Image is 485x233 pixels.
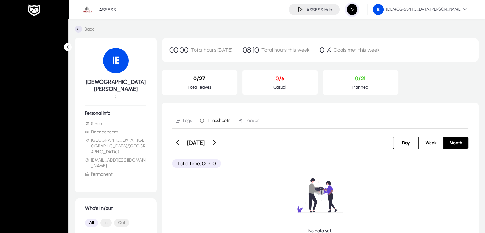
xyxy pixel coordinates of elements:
[169,45,188,55] span: 00:00
[85,157,146,169] li: [EMAIL_ADDRESS][DOMAIN_NAME]
[207,118,230,123] span: Timesheets
[444,137,468,149] button: Month
[183,118,192,123] span: Logs
[393,137,418,149] button: Day
[85,138,146,155] li: [GEOGRAPHIC_DATA] ([GEOGRAPHIC_DATA]/[GEOGRAPHIC_DATA])
[422,137,440,149] span: Week
[114,219,129,227] button: Out
[172,113,196,128] a: Logs
[419,137,443,149] button: Week
[320,45,331,55] span: 0 %
[373,4,384,15] img: 104.png
[445,137,466,149] span: Month
[85,219,98,227] button: All
[85,205,146,211] h1: Who's In/out
[328,85,393,90] p: Planned
[368,4,472,15] button: [DEMOGRAPHIC_DATA][PERSON_NAME]
[103,48,129,73] img: 104.png
[99,7,116,12] p: ASSESS
[243,45,259,55] span: 08:10
[373,4,467,15] span: [DEMOGRAPHIC_DATA][PERSON_NAME]
[75,26,94,33] a: Back
[167,75,232,82] p: 0/27
[85,110,146,116] h6: Personal Info
[85,216,146,229] mat-button-toggle-group: Font Style
[191,47,232,53] span: Total hours [DATE]
[187,139,205,147] h3: [DATE]
[172,159,221,168] p: Total time: 00:00
[334,47,380,53] span: Goals met this week
[328,75,393,82] p: 0/21
[261,47,310,53] span: Total hours this week
[196,113,234,128] a: Timesheets
[398,137,414,149] span: Day
[247,85,313,90] p: Casual
[85,129,146,135] li: Finance team
[234,113,263,128] a: Leaves
[26,4,42,17] img: white-logo.png
[167,85,232,90] p: Total leaves
[85,79,146,93] h5: [DEMOGRAPHIC_DATA][PERSON_NAME]
[85,171,146,177] li: Permanent
[306,7,332,12] h4: ASSESS Hub
[278,168,363,223] img: no-data.svg
[247,75,313,82] p: 0/6
[246,118,259,123] span: Leaves
[81,4,93,16] img: 1.png
[100,219,112,227] button: In
[85,121,146,127] li: Since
